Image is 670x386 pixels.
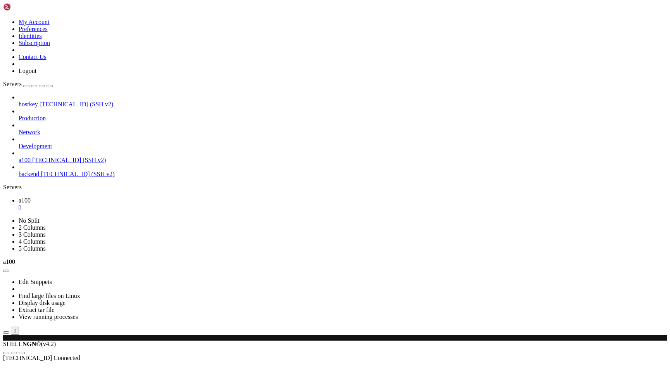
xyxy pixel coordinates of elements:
[19,108,667,122] li: Production
[3,184,667,191] div: Servers
[3,81,22,87] span: Servers
[19,157,667,164] a: a100 [TECHNICAL_ID] (SSH v2)
[19,171,39,177] span: backend
[19,129,40,135] span: Network
[32,157,106,163] span: [TECHNICAL_ID] (SSH v2)
[19,306,54,313] a: Extract tar file
[19,197,667,211] a: a100
[40,101,113,107] span: [TECHNICAL_ID] (SSH v2)
[3,81,53,87] a: Servers
[19,204,667,211] a: 
[19,164,667,178] li: backend [TECHNICAL_ID] (SSH v2)
[19,115,667,122] a: Production
[19,143,52,149] span: Development
[3,258,15,265] span: a100
[19,299,66,306] a: Display disk usage
[19,129,667,136] a: Network
[11,327,19,335] button: 
[19,136,667,150] li: Development
[19,231,46,238] a: 3 Columns
[19,101,38,107] span: hostkey
[19,157,31,163] span: a100
[3,3,48,11] img: Shellngn
[19,313,78,320] a: View running processes
[19,122,667,136] li: Network
[19,238,46,245] a: 4 Columns
[19,68,36,74] a: Logout
[19,171,667,178] a: backend [TECHNICAL_ID] (SSH v2)
[19,26,48,32] a: Preferences
[19,54,47,60] a: Contact Us
[19,143,667,150] a: Development
[19,40,50,46] a: Subscription
[19,245,46,252] a: 5 Columns
[19,101,667,108] a: hostkey [TECHNICAL_ID] (SSH v2)
[19,224,46,231] a: 2 Columns
[14,328,16,334] div: 
[19,115,46,121] span: Production
[19,33,42,39] a: Identities
[19,19,50,25] a: My Account
[19,279,52,285] a: Edit Snippets
[19,197,31,204] span: a100
[41,171,114,177] span: [TECHNICAL_ID] (SSH v2)
[19,94,667,108] li: hostkey [TECHNICAL_ID] (SSH v2)
[19,293,80,299] a: Find large files on Linux
[19,217,40,224] a: No Split
[19,150,667,164] li: a100 [TECHNICAL_ID] (SSH v2)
